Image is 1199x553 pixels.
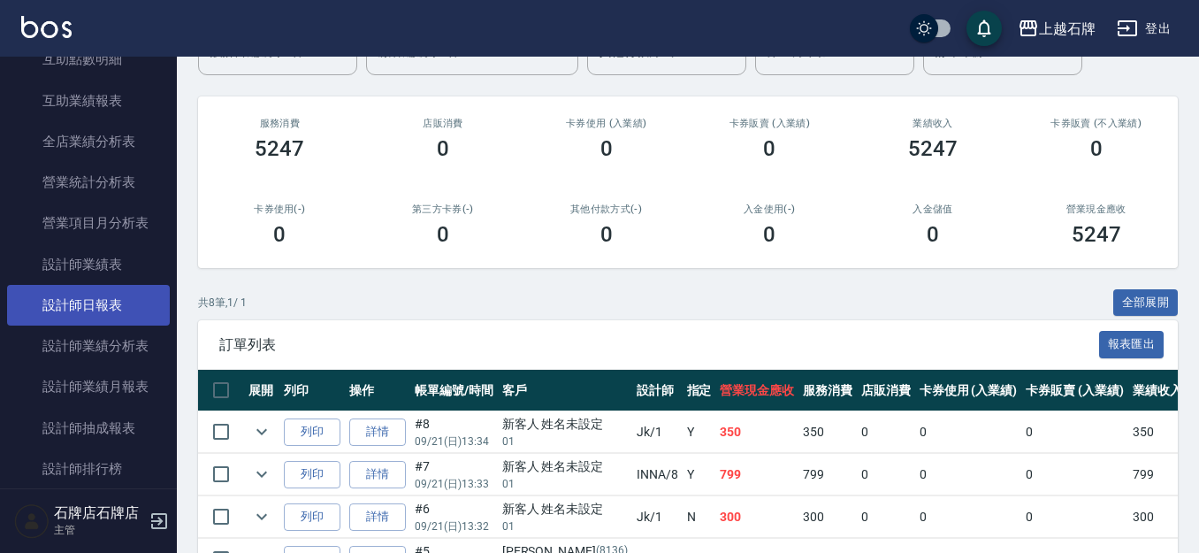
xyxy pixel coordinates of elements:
[7,326,170,366] a: 設計師業績分析表
[410,370,498,411] th: 帳單編號/時間
[763,222,775,247] h3: 0
[546,204,667,215] h2: 其他付款方式(-)
[857,411,915,453] td: 0
[1128,454,1187,495] td: 799
[1110,12,1178,45] button: 登出
[349,461,406,488] a: 詳情
[1021,496,1128,538] td: 0
[683,411,716,453] td: Y
[502,476,628,492] p: 01
[219,118,340,129] h3: 服務消費
[798,370,857,411] th: 服務消費
[1113,289,1179,317] button: 全部展開
[1021,454,1128,495] td: 0
[410,454,498,495] td: #7
[248,503,275,530] button: expand row
[54,504,144,522] h5: 石牌店石牌店
[7,408,170,449] a: 設計師抽成報表
[7,39,170,80] a: 互助點數明細
[600,136,613,161] h3: 0
[1099,331,1165,358] button: 報表匯出
[383,204,504,215] h2: 第三方卡券(-)
[709,204,830,215] h2: 入金使用(-)
[415,434,493,449] p: 09/21 (日) 13:34
[437,136,449,161] h3: 0
[915,454,1022,495] td: 0
[21,16,72,38] img: Logo
[415,518,493,534] p: 09/21 (日) 13:32
[966,11,1002,46] button: save
[383,118,504,129] h2: 店販消費
[857,370,915,411] th: 店販消費
[908,136,958,161] h3: 5247
[1035,204,1157,215] h2: 營業現金應收
[715,454,798,495] td: 799
[915,370,1022,411] th: 卡券使用 (入業績)
[709,118,830,129] h2: 卡券販賣 (入業績)
[1039,18,1096,40] div: 上越石牌
[284,461,340,488] button: 列印
[498,370,632,411] th: 客戶
[349,503,406,531] a: 詳情
[14,503,50,539] img: Person
[857,496,915,538] td: 0
[683,370,716,411] th: 指定
[7,121,170,162] a: 全店業績分析表
[632,370,683,411] th: 設計師
[7,162,170,203] a: 營業統計分析表
[715,496,798,538] td: 300
[349,419,406,446] a: 詳情
[248,461,275,488] button: expand row
[502,457,628,476] div: 新客人 姓名未設定
[1021,370,1128,411] th: 卡券販賣 (入業績)
[219,336,1099,354] span: 訂單列表
[54,522,144,538] p: 主管
[927,222,939,247] h3: 0
[7,366,170,407] a: 設計師業績月報表
[244,370,279,411] th: 展開
[7,449,170,489] a: 設計師排行榜
[7,244,170,285] a: 設計師業績表
[857,454,915,495] td: 0
[1035,118,1157,129] h2: 卡券販賣 (不入業績)
[1128,370,1187,411] th: 業績收入
[7,203,170,243] a: 營業項目月分析表
[502,434,628,449] p: 01
[284,503,340,531] button: 列印
[255,136,304,161] h3: 5247
[798,496,857,538] td: 300
[1072,222,1121,247] h3: 5247
[415,476,493,492] p: 09/21 (日) 13:33
[1090,136,1103,161] h3: 0
[7,285,170,326] a: 設計師日報表
[279,370,345,411] th: 列印
[198,295,247,311] p: 共 8 筆, 1 / 1
[273,222,286,247] h3: 0
[1099,335,1165,352] a: 報表匯出
[1021,411,1128,453] td: 0
[1128,411,1187,453] td: 350
[632,496,683,538] td: Jk /1
[683,454,716,495] td: Y
[1011,11,1103,47] button: 上越石牌
[7,81,170,121] a: 互助業績報表
[915,411,1022,453] td: 0
[219,204,340,215] h2: 卡券使用(-)
[1128,496,1187,538] td: 300
[502,518,628,534] p: 01
[410,496,498,538] td: #6
[873,118,994,129] h2: 業績收入
[345,370,410,411] th: 操作
[715,411,798,453] td: 350
[798,411,857,453] td: 350
[715,370,798,411] th: 營業現金應收
[437,222,449,247] h3: 0
[546,118,667,129] h2: 卡券使用 (入業績)
[248,419,275,445] button: expand row
[600,222,613,247] h3: 0
[632,411,683,453] td: Jk /1
[502,500,628,518] div: 新客人 姓名未設定
[632,454,683,495] td: INNA /8
[915,496,1022,538] td: 0
[763,136,775,161] h3: 0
